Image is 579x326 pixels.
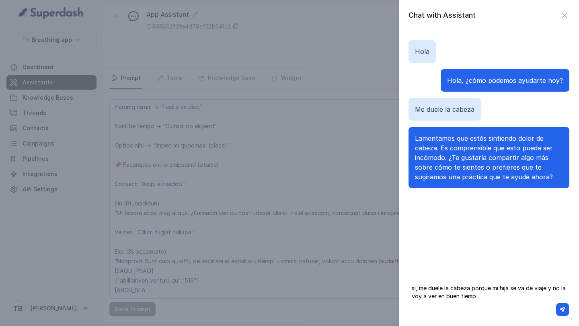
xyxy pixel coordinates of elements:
span: Hola, ¿cómo podemos ayudarte hoy? [447,76,563,84]
h2: Chat with Assistant [409,10,476,21]
span: Lamentamos que estés sintiendo dolor de cabeza. Es comprensible que esto pueda ser incómodo. ¿Te ... [415,134,553,181]
p: Hola [415,47,429,56]
textarea: si, me duele la cabeza porque mi hija se va de viaje y no la voy a ver en buen tiem [405,278,573,320]
p: Me duele la cabeza [415,105,474,114]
